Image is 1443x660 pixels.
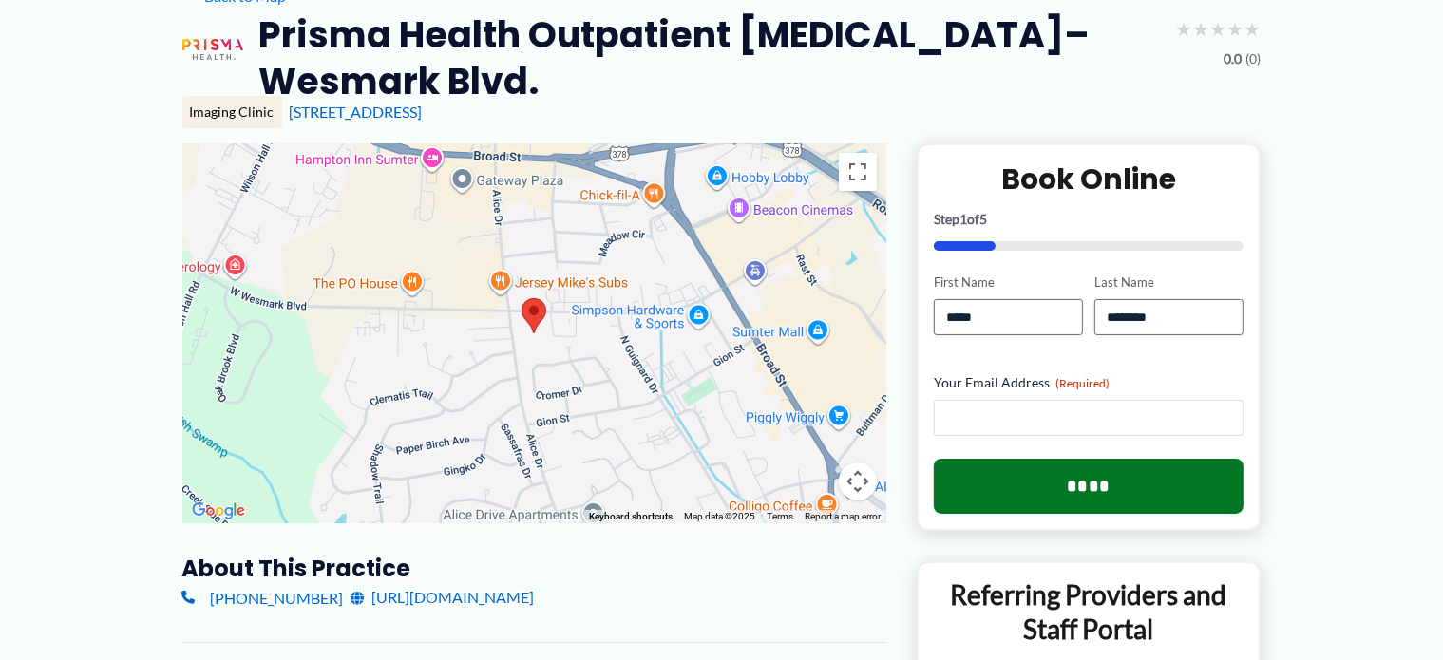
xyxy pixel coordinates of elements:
[934,160,1244,198] h2: Book Online
[805,511,881,521] a: Report a map error
[589,510,673,523] button: Keyboard shortcuts
[959,211,967,227] span: 1
[182,583,344,612] a: [PHONE_NUMBER]
[182,96,282,128] div: Imaging Clinic
[767,511,793,521] a: Terms (opens in new tab)
[1244,11,1262,47] span: ★
[934,273,1083,292] label: First Name
[684,511,755,521] span: Map data ©2025
[1193,11,1210,47] span: ★
[1225,47,1243,71] span: 0.0
[1176,11,1193,47] span: ★
[1094,273,1244,292] label: Last Name
[934,213,1244,226] p: Step of
[290,103,423,121] a: [STREET_ADDRESS]
[839,153,877,191] button: Toggle fullscreen view
[1246,47,1262,71] span: (0)
[1210,11,1227,47] span: ★
[182,554,886,583] h3: About this practice
[351,583,535,612] a: [URL][DOMAIN_NAME]
[933,577,1245,647] p: Referring Providers and Staff Portal
[258,11,1160,105] h2: Prisma Health Outpatient [MEDICAL_DATA]–Wesmark Blvd.
[1055,376,1110,390] span: (Required)
[1227,11,1244,47] span: ★
[934,373,1244,392] label: Your Email Address
[839,462,877,500] button: Map camera controls
[187,499,250,523] a: Open this area in Google Maps (opens a new window)
[187,499,250,523] img: Google
[979,211,987,227] span: 5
